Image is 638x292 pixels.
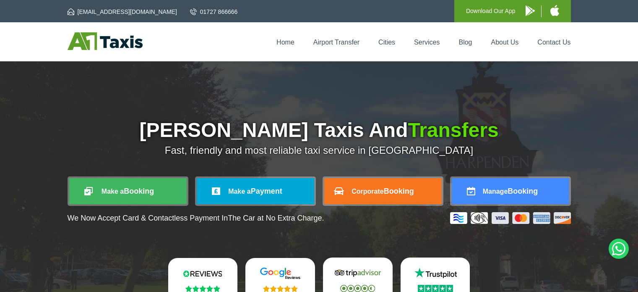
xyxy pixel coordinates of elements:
img: Tripadvisor [333,267,383,279]
p: We Now Accept Card & Contactless Payment In [68,214,324,223]
a: Home [276,39,294,46]
span: Transfers [408,119,498,141]
span: Manage [483,188,508,195]
a: Contact Us [537,39,570,46]
p: Fast, friendly and most reliable taxi service in [GEOGRAPHIC_DATA] [68,145,571,156]
p: Download Our App [466,6,516,16]
a: Blog [458,39,472,46]
a: Make aPayment [197,178,314,204]
a: Make aBooking [69,178,187,204]
img: Stars [340,285,375,292]
img: Stars [185,285,220,292]
span: Make a [228,188,250,195]
img: Trustpilot [410,267,461,279]
img: Google [255,267,305,280]
span: Make a [102,188,124,195]
a: Services [414,39,440,46]
span: The Car at No Extra Charge. [228,214,324,222]
a: About Us [491,39,519,46]
a: CorporateBooking [324,178,442,204]
a: Cities [378,39,395,46]
h1: [PERSON_NAME] Taxis And [68,120,571,140]
img: Credit And Debit Cards [450,212,571,224]
img: Reviews.io [177,267,228,280]
a: 01727 866666 [190,8,238,16]
img: Stars [418,285,453,292]
span: Corporate [352,188,383,195]
img: A1 Taxis iPhone App [550,5,559,16]
img: A1 Taxis Android App [526,5,535,16]
img: A1 Taxis St Albans LTD [68,32,143,50]
a: Airport Transfer [313,39,359,46]
a: ManageBooking [452,178,569,204]
img: Stars [263,285,298,292]
a: [EMAIL_ADDRESS][DOMAIN_NAME] [68,8,177,16]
